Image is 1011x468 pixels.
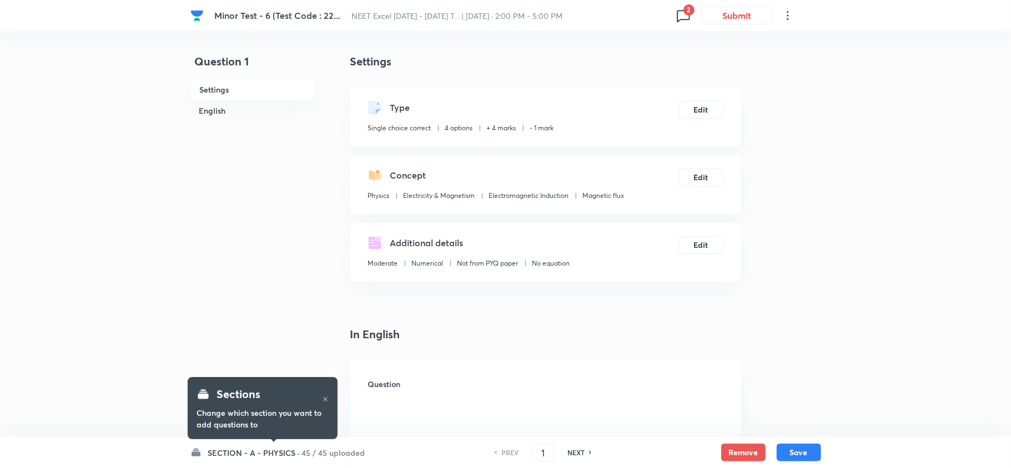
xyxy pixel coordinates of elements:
span: 2 [683,4,695,16]
h4: In English [350,326,741,343]
span: NEET Excel [DATE] - [DATE] T... | [DATE] · 2:00 PM - 5:00 PM [351,11,562,21]
img: questionDetails.svg [368,236,381,250]
p: Electricity & Magnetism [404,191,475,201]
p: Magnetic flux [583,191,625,201]
h4: Question 1 [190,53,315,79]
h5: Additional details [390,236,464,250]
h6: Change which section you want to add questions to [197,407,329,430]
h6: Settings [190,79,315,100]
p: Moderate [368,258,398,268]
p: Physics [368,191,390,201]
button: Remove [721,444,766,461]
h5: Type [390,101,410,114]
button: Edit [679,101,723,119]
p: Numerical [412,258,444,268]
h6: PREV [501,447,519,457]
p: + 4 marks [487,123,516,133]
img: Company Logo [190,9,204,22]
h6: SECTION - A - PHYSICS · [208,447,300,459]
p: Not from PYQ paper [457,258,519,268]
span: Minor Test - 6 (Test Code : 22... [214,9,340,21]
p: Single choice correct [368,123,431,133]
h6: 45 / 45 uploaded [302,447,365,459]
h6: English [190,100,315,121]
img: questionType.svg [368,101,381,114]
h5: Concept [390,169,426,182]
p: Electromagnetic Induction [489,191,569,201]
img: questionConcept.svg [368,169,381,182]
h6: NEXT [567,447,585,457]
h4: Sections [217,386,260,403]
button: Edit [679,236,723,254]
p: 4 options [445,123,473,133]
button: Submit [701,7,772,24]
h4: Settings [350,53,741,70]
h6: Question [368,378,723,390]
button: Edit [679,169,723,186]
a: Company Logo [190,9,206,22]
p: No equation [532,258,570,268]
p: - 1 mark [530,123,554,133]
button: Save [777,444,821,461]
